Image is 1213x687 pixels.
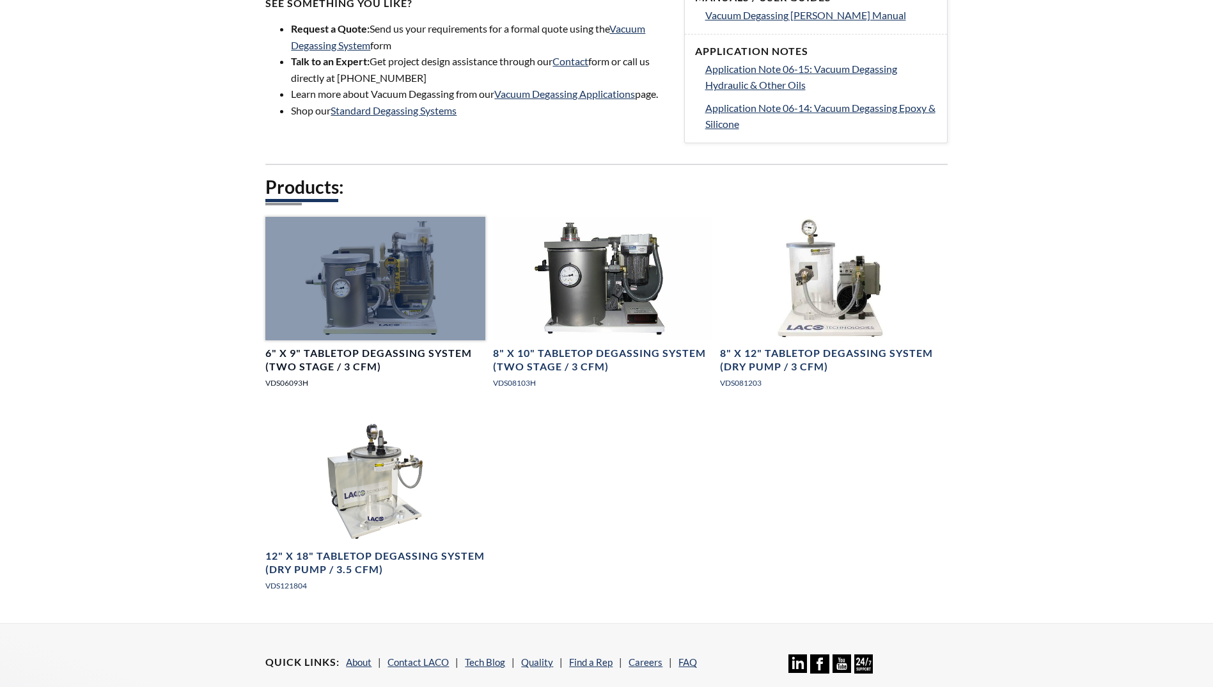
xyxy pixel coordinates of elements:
h4: Quick Links [265,656,340,669]
a: Vacuum Degassing System [291,22,645,51]
span: Application Note 06-15: Vacuum Degassing Hydraulic & Other Oils [705,63,897,91]
a: Application Note 06-15: Vacuum Degassing Hydraulic & Other Oils [705,61,937,93]
a: Careers [629,656,662,668]
img: 24/7 Support Icon [854,654,873,673]
a: FAQ [678,656,697,668]
p: VDS081203 [720,377,939,389]
a: Quality [521,656,553,668]
h4: 8" X 12" Tabletop Degassing System (Dry Pump / 3 CFM) [720,347,939,374]
a: Standard Degassing Systems [331,104,457,116]
a: Contact LACO [387,656,449,668]
strong: Request a Quote: [291,22,370,35]
a: Degassing System Package image8" X 10" Tabletop Degassing System (Two Stage / 3 CFM)VDS08103H [493,217,712,399]
li: Send us your requirements for a formal quote using the form [291,20,668,53]
p: VDS121804 [265,580,485,592]
p: VDS06093H [265,377,485,389]
p: VDS08103H [493,377,712,389]
a: 24/7 Support [854,664,873,675]
li: Shop our [291,102,668,119]
h2: Products: [265,175,947,199]
a: Contact [552,55,588,67]
a: Vacuum Degassing [PERSON_NAME] Manual [705,7,937,24]
a: Find a Rep [569,656,613,668]
a: LACO standard tabletop vacuum degassing system, angled view12" X 18" Tabletop Degassing System (D... [265,420,485,602]
h4: 8" X 10" Tabletop Degassing System (Two Stage / 3 CFM) [493,347,712,374]
a: Tabletop Degassing System image6" X 9" Tabletop Degassing System (Two Stage / 3 CFM)VDS06093H [265,217,485,399]
a: Vacuum Degassing Applications [494,88,635,100]
h4: 12" X 18" Tabletop Degassing System (Dry Pump / 3.5 CFM) [265,549,485,576]
span: Vacuum Degassing [PERSON_NAME] Manual [705,9,906,21]
strong: Talk to an Expert: [291,55,370,67]
a: About [346,656,372,668]
a: Tech Blog [465,656,505,668]
a: Tabletop Degas System image8" X 12" Tabletop Degassing System (Dry Pump / 3 CFM)VDS081203 [720,217,939,399]
span: Application Note 06-14: Vacuum Degassing Epoxy & Silicone [705,102,935,130]
h4: 6" X 9" Tabletop Degassing System (Two Stage / 3 CFM) [265,347,485,374]
h4: Application Notes [695,45,937,58]
a: Application Note 06-14: Vacuum Degassing Epoxy & Silicone [705,100,937,132]
li: Get project design assistance through our form or call us directly at [PHONE_NUMBER] [291,53,668,86]
li: Learn more about Vacuum Degassing from our page. [291,86,668,102]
